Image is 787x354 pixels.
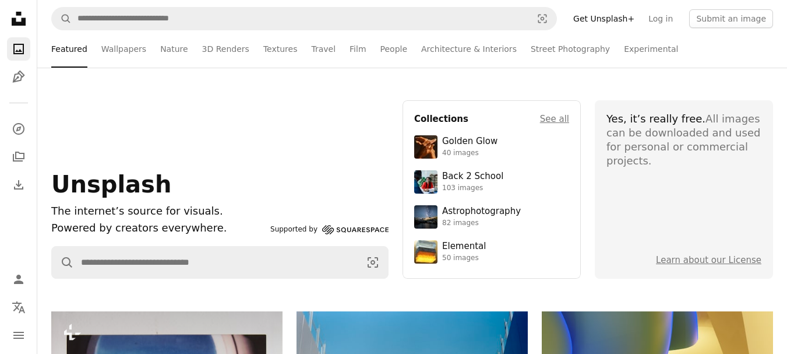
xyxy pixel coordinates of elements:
form: Find visuals sitewide [51,7,557,30]
a: Log in / Sign up [7,268,30,291]
a: Get Unsplash+ [566,9,641,28]
a: Elemental50 images [414,240,569,264]
a: Collections [7,145,30,169]
div: All images can be downloaded and used for personal or commercial projects. [606,112,761,168]
a: Textures [263,30,298,68]
a: Architecture & Interiors [421,30,517,68]
div: 50 images [442,254,486,263]
a: Film [350,30,366,68]
h4: Collections [414,112,468,126]
img: premium_photo-1751985761161-8a269d884c29 [414,240,437,264]
button: Submit an image [689,9,773,28]
a: Street Photography [531,30,610,68]
span: Unsplash [51,171,171,198]
a: Golden Glow40 images [414,135,569,159]
img: premium_photo-1683135218355-6d72011bf303 [414,170,437,194]
a: See all [540,112,569,126]
div: Astrophotography [442,206,521,218]
a: Log in [641,9,680,28]
a: Explore [7,117,30,141]
button: Visual search [358,247,388,278]
a: Illustrations [7,65,30,89]
a: Back 2 School103 images [414,170,569,194]
a: Nature [160,30,188,68]
button: Language [7,296,30,319]
div: 103 images [442,184,503,193]
a: 3D Renders [202,30,249,68]
a: Download History [7,173,30,197]
div: Back 2 School [442,171,503,183]
a: Travel [311,30,336,68]
button: Menu [7,324,30,347]
a: Learn about our License [656,255,761,265]
span: Yes, it’s really free. [606,113,705,125]
p: Powered by creators everywhere. [51,220,266,237]
img: premium_photo-1754759085924-d6c35cb5b7a4 [414,135,437,159]
form: Find visuals sitewide [51,246,389,279]
a: Supported by [270,223,389,237]
button: Search Unsplash [52,8,72,30]
a: Wallpapers [101,30,146,68]
a: Astrophotography82 images [414,205,569,229]
a: Experimental [624,30,678,68]
a: Photos [7,37,30,61]
div: 82 images [442,219,521,228]
div: Elemental [442,241,486,253]
img: photo-1538592487700-be96de73306f [414,205,437,229]
button: Search Unsplash [52,247,74,278]
h1: The internet’s source for visuals. [51,203,266,220]
button: Visual search [528,8,556,30]
div: 40 images [442,149,497,158]
a: People [380,30,408,68]
div: Golden Glow [442,136,497,148]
